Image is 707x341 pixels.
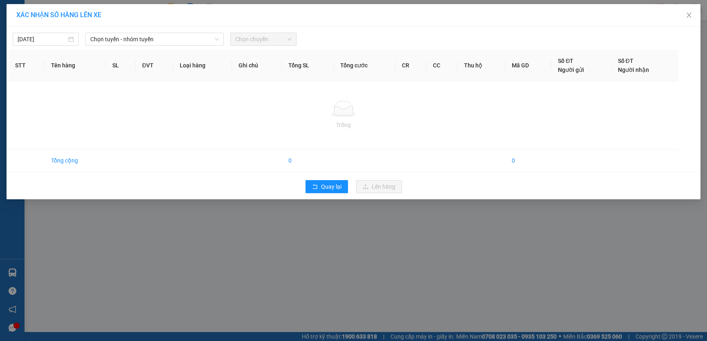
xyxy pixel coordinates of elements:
[106,50,136,81] th: SL
[282,50,334,81] th: Tổng SL
[16,11,101,19] span: XÁC NHẬN SỐ HÀNG LÊN XE
[558,67,584,73] span: Người gửi
[321,182,341,191] span: Quay lại
[7,17,64,28] div: 0945413877
[686,12,692,18] span: close
[70,7,153,27] div: BX [GEOGRAPHIC_DATA]
[70,27,153,38] div: 0383032114
[136,50,173,81] th: ĐVT
[395,50,426,81] th: CR
[232,50,282,81] th: Ghi chú
[505,50,551,81] th: Mã GD
[90,33,219,45] span: Chọn tuyến - nhóm tuyến
[312,184,318,190] span: rollback
[678,4,700,27] button: Close
[70,8,89,16] span: Nhận:
[235,33,292,45] span: Chọn chuyến
[558,58,573,64] span: Số ĐT
[457,50,505,81] th: Thu hộ
[9,50,45,81] th: STT
[18,35,67,44] input: 15/09/2025
[618,58,633,64] span: Số ĐT
[45,50,105,81] th: Tên hàng
[6,43,65,53] div: 100.000
[334,50,395,81] th: Tổng cước
[356,180,402,193] button: uploadLên hàng
[15,120,672,129] div: Trống
[282,149,334,172] td: 0
[173,50,232,81] th: Loại hàng
[306,180,348,193] button: rollbackQuay lại
[45,149,105,172] td: Tổng cộng
[7,7,64,17] div: Buôn Nia
[618,67,649,73] span: Người nhận
[214,37,219,42] span: down
[505,149,551,172] td: 0
[426,50,457,81] th: CC
[7,58,153,88] div: Tên hàng: 1T GIẤY NHỎ + 1 TÚM SẦU , GỌI TRƯỚC 15P RA LẤY ( : 2 )
[6,44,19,52] span: CR :
[7,8,20,16] span: Gửi:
